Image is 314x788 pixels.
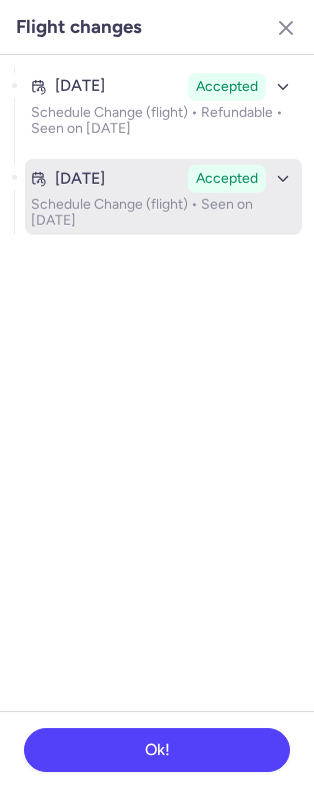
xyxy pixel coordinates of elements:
[145,741,170,759] span: Ok!
[55,77,105,95] time: [DATE]
[16,16,142,38] h3: Flight changes
[24,728,290,772] button: Ok!
[55,170,105,188] time: [DATE]
[25,159,302,235] button: [DATE]AcceptedSchedule Change (flight) • Seen on [DATE]
[196,169,258,189] span: Accepted
[196,77,258,97] span: Accepted
[25,67,302,143] button: [DATE]AcceptedSchedule Change (flight) • Refundable • Seen on [DATE]
[31,105,296,137] p: Schedule Change (flight) • Refundable • Seen on [DATE]
[31,197,296,229] p: Schedule Change (flight) • Seen on [DATE]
